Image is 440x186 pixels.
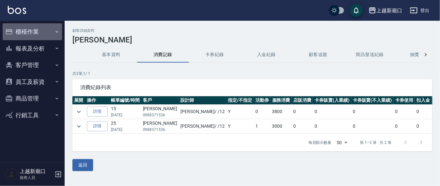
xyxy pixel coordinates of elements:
td: 3800 [271,105,292,119]
span: 消費紀錄列表 [80,84,424,91]
td: 0 [313,119,351,134]
th: 扣入金 [415,96,432,105]
th: 活動券 [254,96,271,105]
button: 入金紀錄 [241,47,292,63]
th: 操作 [85,96,109,105]
td: 3000 [271,119,292,134]
img: Logo [8,6,26,14]
button: 登出 [407,5,432,17]
th: 展開 [72,96,85,105]
td: 0 [393,119,415,134]
td: 0 [415,119,432,134]
button: save [350,4,363,17]
p: 第 1–2 筆 共 2 筆 [360,140,392,145]
button: 員工及薪資 [3,74,62,90]
td: [PERSON_NAME] [141,119,179,134]
th: 卡券販賣(入業績) [313,96,351,105]
button: 客戶管理 [3,57,62,74]
p: 服務人員 [20,175,53,180]
button: 基本資料 [85,47,137,63]
div: 50 [334,134,350,151]
p: [DATE] [111,127,140,133]
td: Y [226,105,254,119]
td: 0 [254,105,271,119]
td: 0 [313,105,351,119]
p: 0988371536 [143,112,177,118]
th: 設計師 [179,96,226,105]
th: 服務消費 [271,96,292,105]
p: [DATE] [111,112,140,118]
button: 顧客追蹤 [292,47,344,63]
a: 詳情 [87,107,108,117]
button: expand row [74,107,84,117]
td: [PERSON_NAME] / /12 [179,105,226,119]
td: 0 [292,105,313,119]
th: 店販消費 [292,96,313,105]
button: expand row [74,122,84,131]
td: 0 [351,105,394,119]
p: 0988371536 [143,127,177,133]
button: 上越新廟口 [366,4,405,17]
a: 詳情 [87,121,108,131]
th: 卡券使用 [393,96,415,105]
td: Y [226,119,254,134]
button: 櫃檯作業 [3,23,62,40]
h3: [PERSON_NAME] [72,35,432,44]
button: 商品管理 [3,90,62,107]
h5: 上越新廟口 [20,168,53,175]
td: 0 [351,119,394,134]
button: 簡訊發送紀錄 [344,47,396,63]
th: 帳單編號/時間 [109,96,141,105]
th: 指定/不指定 [226,96,254,105]
td: [PERSON_NAME] [141,105,179,119]
p: 共 2 筆, 1 / 1 [72,71,432,76]
p: 每頁顯示數量 [308,140,332,145]
td: 15 [109,105,141,119]
h2: 顧客詳細資料 [72,29,432,33]
td: 25 [109,119,141,134]
td: 0 [393,105,415,119]
td: [PERSON_NAME] / /12 [179,119,226,134]
td: 1 [254,119,271,134]
button: 返回 [72,159,93,171]
button: 卡券紀錄 [189,47,241,63]
td: 0 [292,119,313,134]
th: 客戶 [141,96,179,105]
div: 上越新廟口 [376,6,402,15]
th: 卡券販賣(不入業績) [351,96,394,105]
button: 行銷工具 [3,107,62,124]
img: Person [5,168,18,181]
td: 0 [415,105,432,119]
button: 消費記錄 [137,47,189,63]
button: 報表及分析 [3,40,62,57]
